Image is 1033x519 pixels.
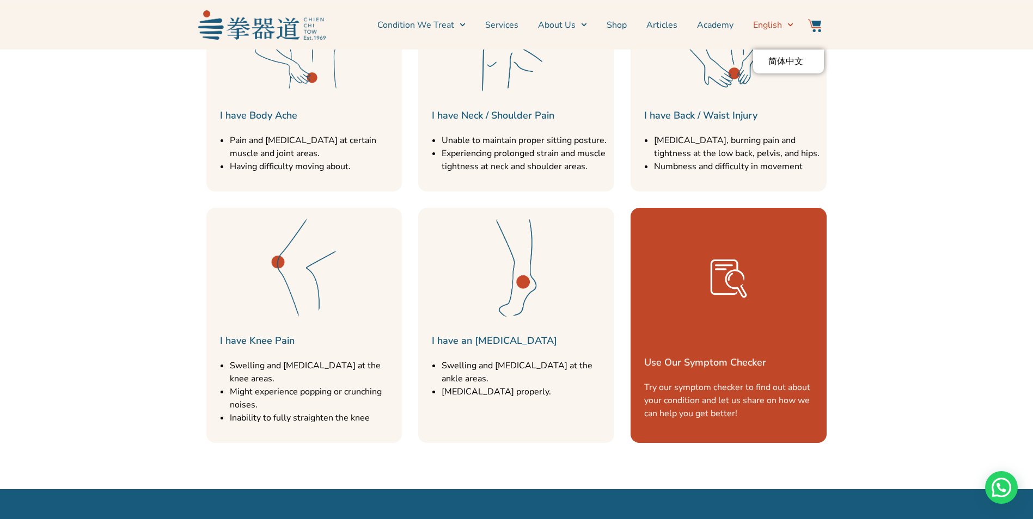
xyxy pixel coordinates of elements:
a: I have Body Ache [220,109,297,122]
li: Might experience popping or crunching noises. [230,385,397,411]
li: Pain and [MEDICAL_DATA] at certain muscle and joint areas. [230,134,397,160]
img: Services Icon-38 [462,213,571,322]
a: Condition We Treat [377,11,466,39]
span: English [753,18,782,32]
a: I have Neck / Shoulder Pain [432,109,554,122]
a: I have Knee Pain [220,334,295,347]
li: Numbness and difficulty in movement [654,160,821,173]
a: Articles [646,11,677,39]
a: Shop [607,11,627,39]
li: Having difficulty moving about. [230,160,397,173]
a: Services [485,11,518,39]
a: I have Back / Waist Injury [644,109,757,122]
a: About Us [538,11,587,39]
li: [MEDICAL_DATA], burning pain and tightness at the low back, pelvis, and hips. [654,134,821,160]
li: Swelling and [MEDICAL_DATA] at the ankle areas. [442,359,609,385]
img: Services Icon-41 [249,213,358,322]
li: [MEDICAL_DATA] properly. [442,385,609,398]
a: 简体中文 [753,50,824,73]
li: Unable to maintain proper sitting posture. [442,134,609,147]
a: English [753,11,793,39]
a: I have an [MEDICAL_DATA] [432,334,557,347]
ul: English [753,50,824,73]
a: Use Our Symptom Checker [644,356,766,369]
li: Swelling and [MEDICAL_DATA] at the knee areas. [230,359,397,385]
img: Website Icon-03 [808,19,821,32]
span: 简体中文 [768,56,803,67]
img: Search-08 [701,251,756,306]
p: Try our symptom checker to find out about your condition and let us share on how we can help you ... [644,381,821,420]
li: Experiencing prolonged strain and muscle tightness at neck and shoulder areas. [442,147,609,173]
a: Academy [697,11,734,39]
nav: Menu [331,11,794,39]
li: Inability to fully straighten the knee [230,411,397,424]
